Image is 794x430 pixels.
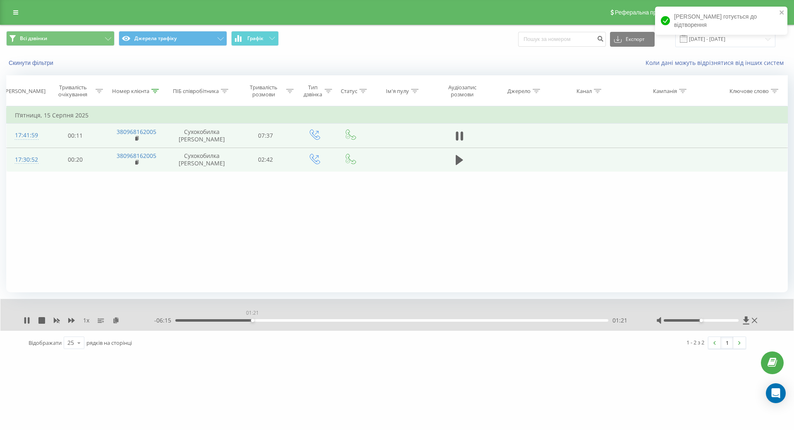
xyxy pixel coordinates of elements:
div: Тривалість розмови [243,84,284,98]
button: Скинути фільтри [6,59,57,67]
a: Коли дані можуть відрізнятися вiд інших систем [646,59,788,67]
button: close [779,9,785,17]
a: 380968162005 [117,128,156,136]
div: Канал [576,88,592,95]
div: 17:30:52 [15,152,37,168]
div: Аудіозапис розмови [438,84,486,98]
div: ПІБ співробітника [173,88,219,95]
div: Джерело [507,88,531,95]
div: [PERSON_NAME] [4,88,45,95]
span: - 06:15 [154,316,175,325]
span: 01:21 [612,316,627,325]
span: Реферальна програма [615,9,676,16]
div: Тип дзвінка [303,84,323,98]
div: [PERSON_NAME] готується до відтворення [655,7,787,35]
button: Експорт [610,32,655,47]
input: Пошук за номером [518,32,606,47]
td: Сухокобилка [PERSON_NAME] [168,148,235,172]
div: 1 - 2 з 2 [686,338,704,346]
span: рядків на сторінці [86,339,132,346]
div: Accessibility label [251,319,254,322]
td: П’ятниця, 15 Серпня 2025 [7,107,788,124]
div: 01:21 [244,307,261,319]
span: Всі дзвінки [20,35,47,42]
button: Джерела трафіку [119,31,227,46]
td: 02:42 [235,148,296,172]
div: Номер клієнта [112,88,149,95]
button: Всі дзвінки [6,31,115,46]
div: 25 [67,339,74,347]
span: Графік [247,36,263,41]
div: Open Intercom Messenger [766,383,786,403]
td: 00:11 [45,124,105,148]
td: 00:20 [45,148,105,172]
div: Ключове слово [729,88,769,95]
div: Кампанія [653,88,677,95]
div: Тривалість очікування [53,84,94,98]
div: Статус [341,88,357,95]
td: 07:37 [235,124,296,148]
td: Сухокобилка [PERSON_NAME] [168,124,235,148]
a: 1 [721,337,733,349]
span: 1 x [83,316,89,325]
a: 380968162005 [117,152,156,160]
span: Відображати [29,339,62,346]
button: Графік [231,31,279,46]
div: 17:41:59 [15,127,37,143]
div: Ім'я пулу [386,88,409,95]
div: Accessibility label [699,319,703,322]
